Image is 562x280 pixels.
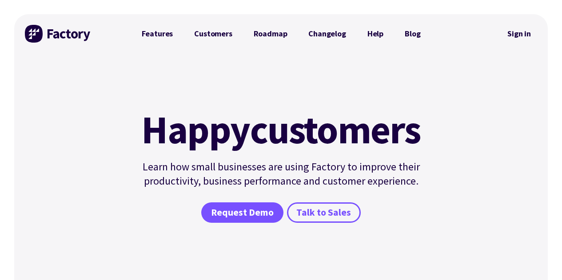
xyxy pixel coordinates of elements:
a: Roadmap [243,25,298,43]
a: Talk to Sales [287,202,361,223]
span: Talk to Sales [296,206,351,219]
img: Factory [25,25,92,43]
nav: Primary Navigation [131,25,431,43]
p: Learn how small businesses are using Factory to improve their productivity, business performance ... [136,160,426,188]
a: Sign in [501,24,537,44]
a: Help [357,25,394,43]
a: Customers [183,25,243,43]
a: Blog [394,25,431,43]
a: Changelog [298,25,356,43]
a: Request Demo [201,202,283,223]
nav: Secondary Navigation [501,24,537,44]
span: Request Demo [211,206,274,219]
mark: Happy [141,110,250,149]
a: Features [131,25,184,43]
h1: customers [136,110,426,149]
